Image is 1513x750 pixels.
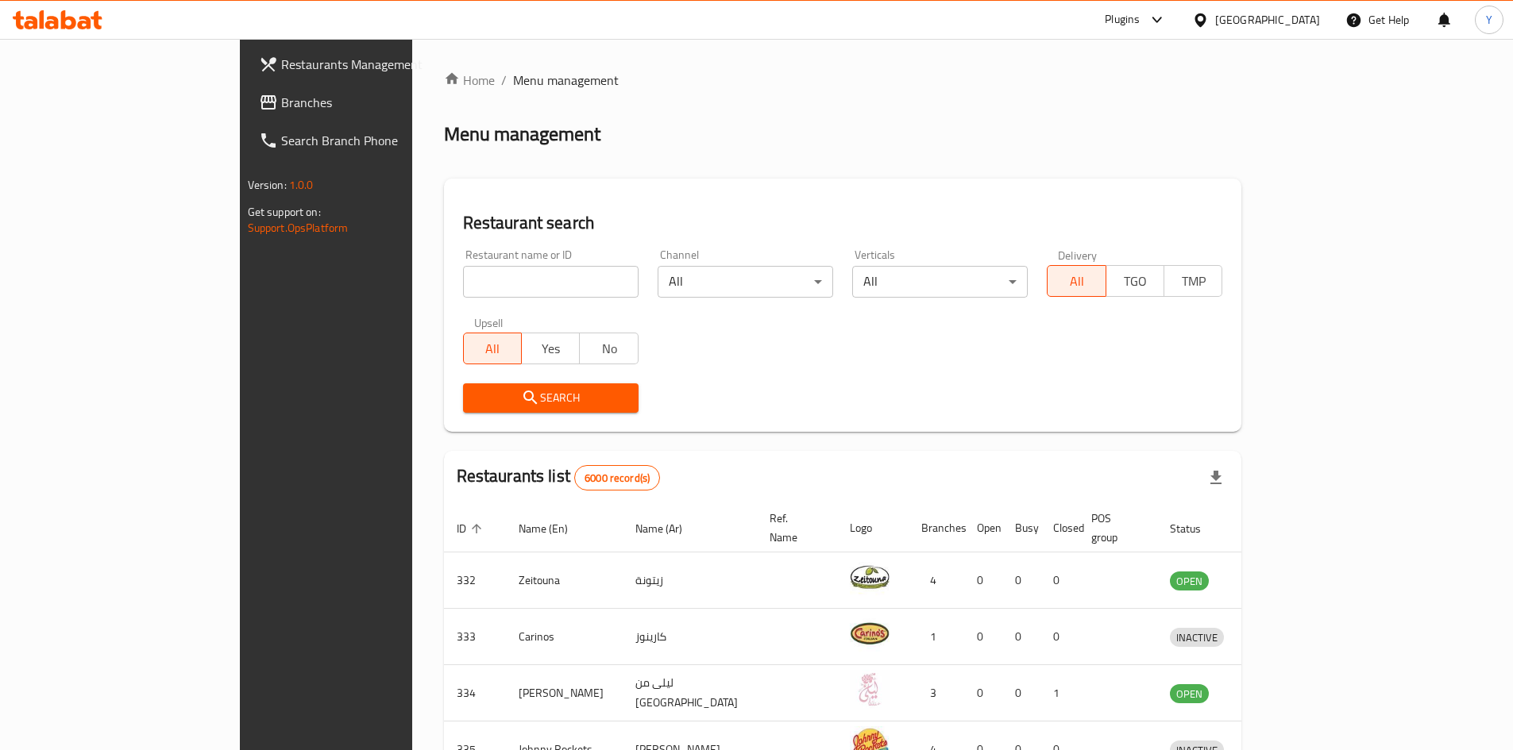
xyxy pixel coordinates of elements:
button: No [579,333,638,364]
div: Export file [1197,459,1235,497]
img: Leila Min Lebnan [850,670,890,710]
button: TMP [1164,265,1222,297]
span: TMP [1171,270,1216,293]
button: Yes [521,333,580,364]
span: All [1054,270,1099,293]
img: Zeitouna [850,557,890,597]
td: 0 [964,609,1002,665]
button: Search [463,383,639,413]
span: All [470,337,515,360]
th: Logo [837,504,909,552]
a: Branches [246,83,492,121]
td: 3 [909,665,964,721]
h2: Menu management [444,121,600,147]
span: Name (Ar) [635,519,703,538]
td: ليلى من [GEOGRAPHIC_DATA] [623,665,757,721]
span: Version: [248,175,287,195]
span: Get support on: [248,202,321,222]
td: 1 [909,609,964,665]
span: Y [1486,11,1492,29]
span: OPEN [1170,572,1209,590]
span: POS group [1091,509,1138,547]
td: 4 [909,552,964,609]
span: No [586,337,631,360]
div: Plugins [1105,10,1140,29]
th: Open [964,504,1002,552]
h2: Restaurant search [463,211,1223,235]
td: Zeitouna [506,552,623,609]
span: ID [457,519,487,538]
div: All [658,266,833,298]
td: Carinos [506,609,623,665]
label: Delivery [1058,249,1098,260]
button: All [463,333,522,364]
td: 0 [964,552,1002,609]
a: Support.OpsPlatform [248,217,349,238]
td: كارينوز [623,609,757,665]
div: [GEOGRAPHIC_DATA] [1215,11,1320,29]
span: TGO [1113,270,1158,293]
td: 1 [1040,665,1079,721]
span: OPEN [1170,685,1209,703]
td: 0 [1002,665,1040,721]
div: All [852,266,1028,298]
span: Menu management [513,71,619,90]
span: Branches [281,93,480,112]
button: TGO [1106,265,1164,297]
span: Restaurants Management [281,55,480,74]
img: Carinos [850,613,890,653]
td: 0 [1040,609,1079,665]
th: Branches [909,504,964,552]
button: All [1047,265,1106,297]
a: Restaurants Management [246,45,492,83]
div: INACTIVE [1170,628,1224,647]
span: Status [1170,519,1222,538]
span: 1.0.0 [289,175,314,195]
td: 0 [964,665,1002,721]
td: 0 [1040,552,1079,609]
td: 0 [1002,609,1040,665]
span: Yes [528,337,573,360]
input: Search for restaurant name or ID.. [463,266,639,298]
td: زيتونة [623,552,757,609]
td: [PERSON_NAME] [506,665,623,721]
nav: breadcrumb [444,71,1242,90]
span: Search [476,388,626,408]
td: 0 [1002,552,1040,609]
a: Search Branch Phone [246,121,492,160]
span: Ref. Name [770,509,818,547]
li: / [501,71,507,90]
div: OPEN [1170,571,1209,590]
h2: Restaurants list [457,464,661,490]
span: 6000 record(s) [575,471,659,486]
span: Search Branch Phone [281,131,480,150]
label: Upsell [474,317,504,328]
th: Busy [1002,504,1040,552]
div: Total records count [574,465,660,490]
th: Closed [1040,504,1079,552]
span: INACTIVE [1170,629,1224,647]
span: Name (En) [519,519,589,538]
